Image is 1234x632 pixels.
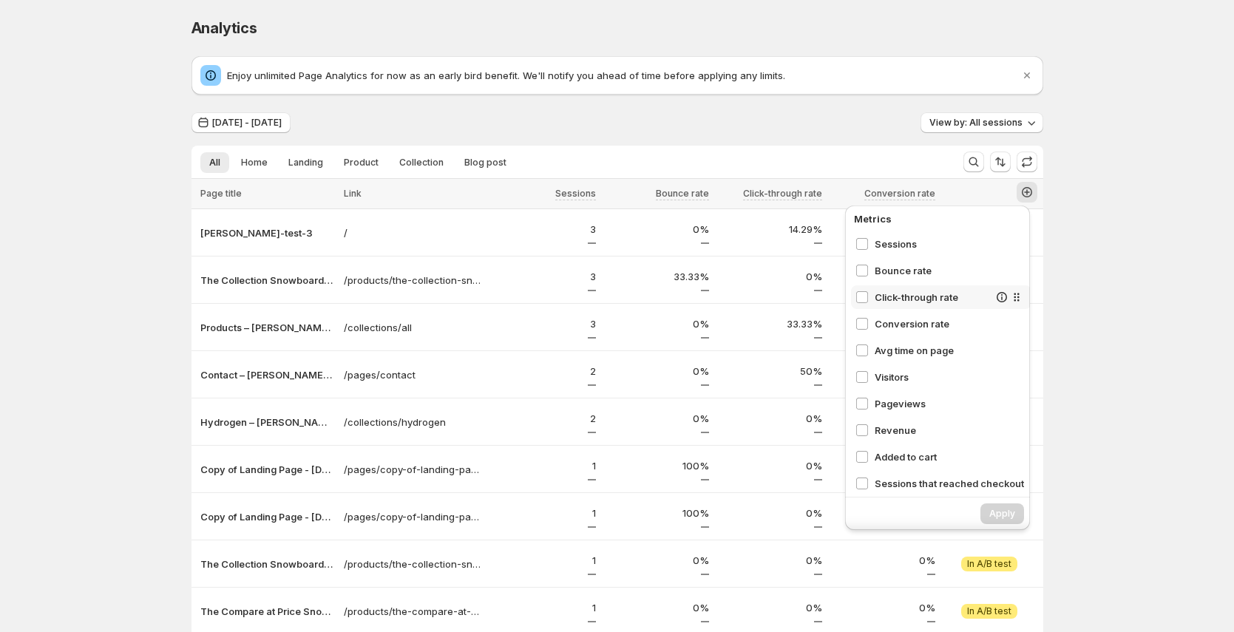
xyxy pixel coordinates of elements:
[1017,65,1037,86] button: Dismiss notification
[200,509,335,524] button: Copy of Landing Page - [DATE] 15:47:36 – [PERSON_NAME]-test-3
[875,476,1024,491] span: Sessions that reached checkout
[344,367,483,382] a: /pages/contact
[241,157,268,169] span: Home
[718,364,822,378] p: 50%
[399,157,444,169] span: Collection
[921,112,1043,133] button: View by: All sessions
[875,343,1024,358] span: Avg time on page
[200,320,335,335] button: Products – [PERSON_NAME]-test-3
[492,553,596,568] p: 1
[875,237,1024,251] span: Sessions
[831,316,935,331] p: 33.33%
[492,458,596,473] p: 1
[831,222,935,237] p: 33.33%
[831,600,935,615] p: 0%
[831,411,935,426] p: 50%
[344,509,483,524] a: /pages/copy-of-landing-page-jun-5-15-47-41
[605,316,709,331] p: 0%
[227,68,1020,83] p: Enjoy unlimited Page Analytics for now as an early bird benefit. We'll notify you ahead of time b...
[605,269,709,284] p: 33.33%
[605,553,709,568] p: 0%
[492,222,596,237] p: 3
[492,364,596,378] p: 2
[200,462,335,477] button: Copy of Landing Page - [DATE] 15:47:36 – [PERSON_NAME]-test-3
[967,558,1011,570] span: In A/B test
[718,269,822,284] p: 0%
[718,222,822,237] p: 14.29%
[875,316,1024,331] span: Conversion rate
[200,557,335,571] button: The Collection Snowboard: Oxygen – [PERSON_NAME]-test-3
[831,506,935,520] p: 0%
[605,364,709,378] p: 0%
[200,367,335,382] button: Contact – [PERSON_NAME]-test-3
[605,222,709,237] p: 0%
[743,188,822,200] span: Click-through rate
[831,269,935,284] p: 33.33%
[718,506,822,520] p: 0%
[656,188,709,200] span: Bounce rate
[200,415,335,429] button: Hydrogen – [PERSON_NAME]-test-3
[605,506,709,520] p: 100%
[344,462,483,477] a: /pages/copy-of-landing-page-jun-5-15-47-37
[492,600,596,615] p: 1
[555,188,596,200] span: Sessions
[191,19,257,37] span: Analytics
[492,411,596,426] p: 2
[605,411,709,426] p: 0%
[718,411,822,426] p: 0%
[288,157,323,169] span: Landing
[492,269,596,284] p: 3
[191,112,291,133] button: [DATE] - [DATE]
[875,423,1024,438] span: Revenue
[464,157,506,169] span: Blog post
[875,396,1024,411] span: Pageviews
[212,117,282,129] span: [DATE] - [DATE]
[344,415,483,429] a: /collections/hydrogen
[200,225,335,240] button: [PERSON_NAME]-test-3
[605,600,709,615] p: 0%
[209,157,220,169] span: All
[875,290,989,305] span: Click-through rate
[718,316,822,331] p: 33.33%
[344,320,483,335] a: /collections/all
[875,263,1024,278] span: Bounce rate
[200,604,335,619] button: The Compare at Price Snowboard – [PERSON_NAME]-test-3
[718,600,822,615] p: 0%
[344,188,362,199] span: Link
[200,273,335,288] button: The Collection Snowboard: Liquid – [PERSON_NAME]-test-3
[831,553,935,568] p: 0%
[200,188,242,199] span: Page title
[492,506,596,520] p: 1
[854,211,1024,226] p: Metrics
[344,557,483,571] a: /products/the-collection-snowboard-oxygen
[929,117,1023,129] span: View by: All sessions
[875,370,1024,384] span: Visitors
[344,273,483,288] a: /products/the-collection-snowboard-liquid
[864,188,935,200] span: Conversion rate
[831,458,935,473] p: 0%
[605,458,709,473] p: 100%
[344,604,483,619] a: /products/the-compare-at-price-snowboard
[990,152,1011,172] button: Sort the results
[967,605,1011,617] span: In A/B test
[344,157,379,169] span: Product
[718,553,822,568] p: 0%
[344,225,483,240] a: /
